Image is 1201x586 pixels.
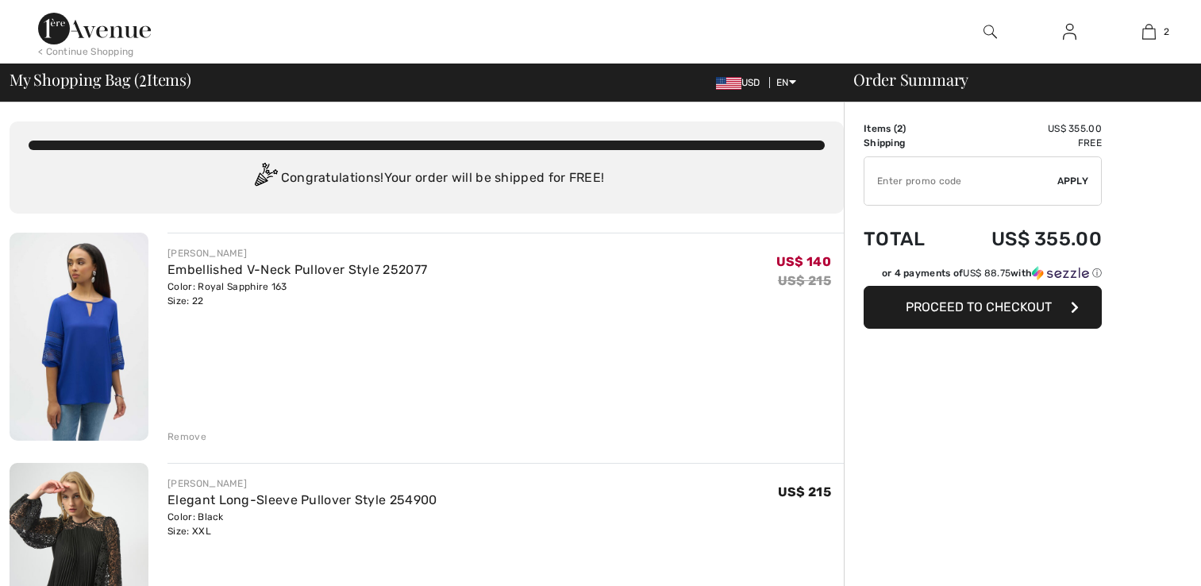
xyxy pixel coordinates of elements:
a: Sign In [1050,22,1089,42]
td: Shipping [864,136,949,150]
a: Elegant Long-Sleeve Pullover Style 254900 [167,492,437,507]
span: Apply [1057,174,1089,188]
img: Embellished V-Neck Pullover Style 252077 [10,233,148,441]
div: [PERSON_NAME] [167,246,427,260]
img: 1ère Avenue [38,13,151,44]
span: US$ 88.75 [963,268,1010,279]
td: US$ 355.00 [949,212,1102,266]
span: EN [776,77,796,88]
div: [PERSON_NAME] [167,476,437,491]
span: 2 [1164,25,1169,39]
td: Free [949,136,1102,150]
div: Order Summary [834,71,1191,87]
img: Congratulation2.svg [249,163,281,195]
div: Remove [167,430,206,444]
img: Sezzle [1032,266,1089,280]
div: or 4 payments ofUS$ 88.75withSezzle Click to learn more about Sezzle [864,266,1102,286]
button: Proceed to Checkout [864,286,1102,329]
span: USD [716,77,767,88]
img: search the website [984,22,997,41]
div: Congratulations! Your order will be shipped for FREE! [29,163,825,195]
span: US$ 140 [776,254,831,269]
div: or 4 payments of with [882,266,1102,280]
a: 2 [1110,22,1188,41]
td: US$ 355.00 [949,121,1102,136]
span: US$ 215 [778,484,831,499]
img: My Bag [1142,22,1156,41]
input: Promo code [864,157,1057,205]
span: 2 [897,123,903,134]
span: Proceed to Checkout [906,299,1052,314]
div: Color: Royal Sapphire 163 Size: 22 [167,280,427,308]
img: US Dollar [716,77,741,90]
s: US$ 215 [778,273,831,288]
a: Embellished V-Neck Pullover Style 252077 [167,262,427,277]
img: My Info [1063,22,1076,41]
div: Color: Black Size: XXL [167,510,437,538]
div: < Continue Shopping [38,44,134,59]
span: 2 [139,67,147,88]
td: Items ( ) [864,121,949,136]
span: My Shopping Bag ( Items) [10,71,191,87]
td: Total [864,212,949,266]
